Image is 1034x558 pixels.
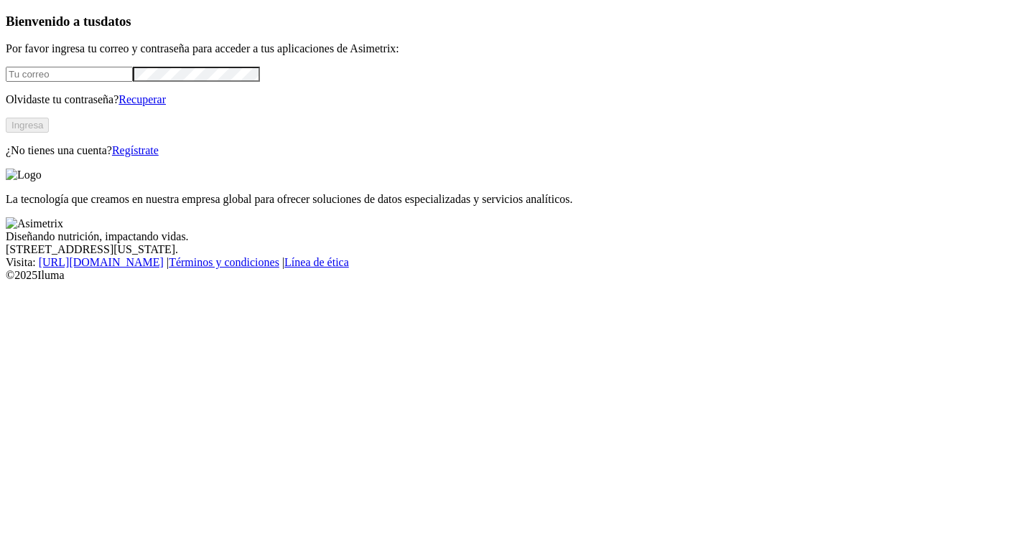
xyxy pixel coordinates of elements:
div: Diseñando nutrición, impactando vidas. [6,230,1028,243]
p: La tecnología que creamos en nuestra empresa global para ofrecer soluciones de datos especializad... [6,193,1028,206]
p: Por favor ingresa tu correo y contraseña para acceder a tus aplicaciones de Asimetrix: [6,42,1028,55]
h3: Bienvenido a tus [6,14,1028,29]
input: Tu correo [6,67,133,82]
p: ¿No tienes una cuenta? [6,144,1028,157]
div: Visita : | | [6,256,1028,269]
button: Ingresa [6,118,49,133]
img: Logo [6,169,42,181]
a: Términos y condiciones [169,256,279,268]
a: [URL][DOMAIN_NAME] [39,256,164,268]
a: Regístrate [112,144,159,156]
div: © 2025 Iluma [6,269,1028,282]
span: datos [101,14,131,29]
a: Línea de ética [284,256,349,268]
p: Olvidaste tu contraseña? [6,93,1028,106]
a: Recuperar [118,93,166,105]
img: Asimetrix [6,217,63,230]
div: [STREET_ADDRESS][US_STATE]. [6,243,1028,256]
